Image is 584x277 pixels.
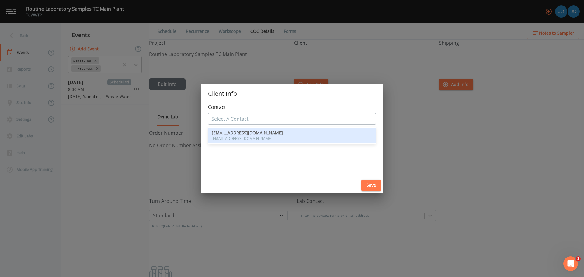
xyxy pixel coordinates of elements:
label: Contact [208,103,226,111]
span: [EMAIL_ADDRESS][DOMAIN_NAME] [212,131,372,135]
h2: Client Info [201,84,383,103]
span: 1 [576,256,581,261]
button: Save [361,180,381,191]
iframe: Intercom live chat [563,256,578,271]
span: [EMAIL_ADDRESS][DOMAIN_NAME] [212,137,372,140]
